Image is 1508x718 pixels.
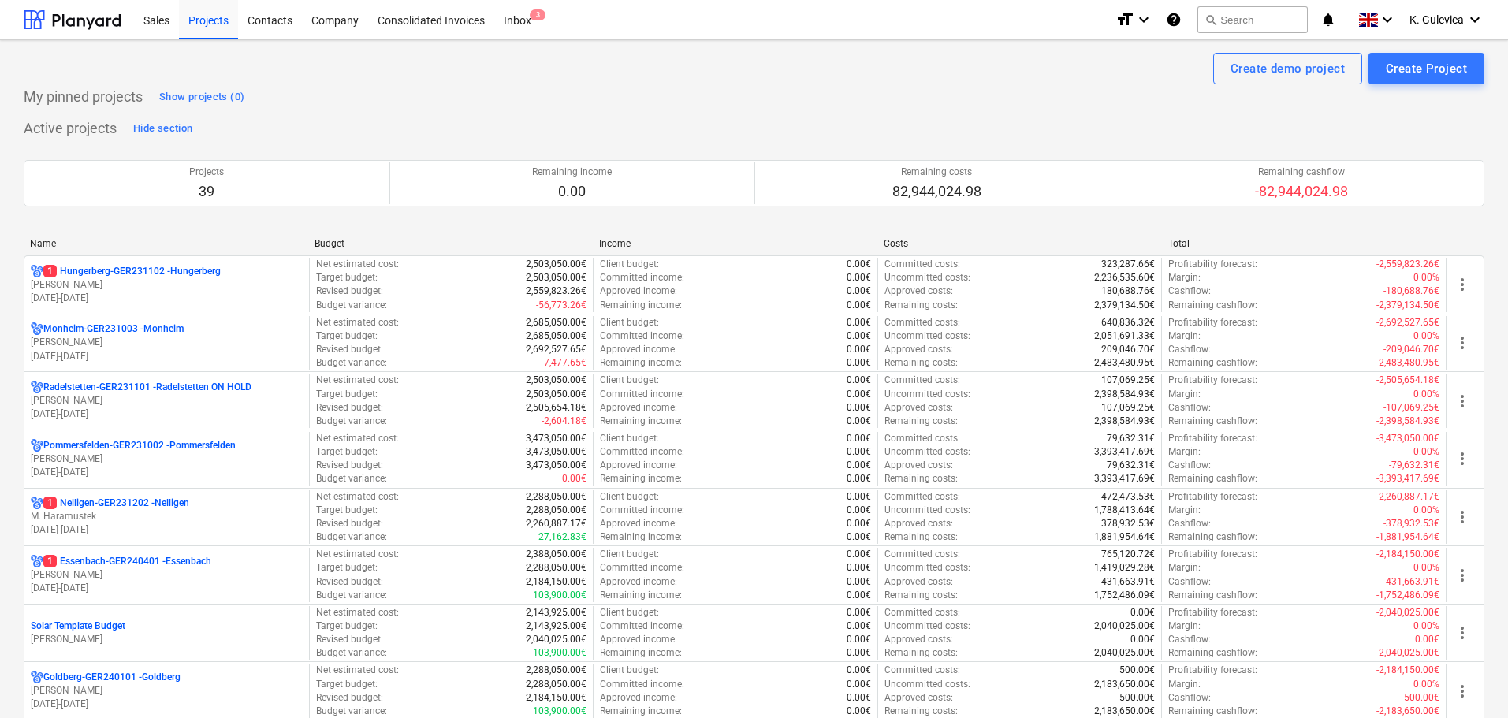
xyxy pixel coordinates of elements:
[884,589,958,602] p: Remaining costs :
[316,271,378,285] p: Target budget :
[189,166,224,179] p: Projects
[31,381,43,394] div: Project has multi currencies enabled
[30,238,302,249] div: Name
[1101,316,1155,329] p: 640,836.32€
[600,504,684,517] p: Committed income :
[538,530,586,544] p: 27,162.83€
[884,316,960,329] p: Committed costs :
[1168,459,1211,472] p: Cashflow :
[884,606,960,619] p: Committed costs :
[526,316,586,329] p: 2,685,050.00€
[31,671,303,711] div: Goldberg-GER240101 -Goldberg[PERSON_NAME][DATE]-[DATE]
[1101,517,1155,530] p: 378,932.53€
[847,329,871,343] p: 0.00€
[31,619,125,633] p: Solar Template Budget
[600,445,684,459] p: Committed income :
[31,582,303,595] p: [DATE] - [DATE]
[884,490,960,504] p: Committed costs :
[600,575,677,589] p: Approved income :
[1168,258,1257,271] p: Profitability forecast :
[600,374,659,387] p: Client budget :
[1376,472,1439,485] p: -3,393,417.69€
[884,285,953,298] p: Approved costs :
[1101,490,1155,504] p: 472,473.53€
[600,356,682,370] p: Remaining income :
[847,517,871,530] p: 0.00€
[1453,449,1472,468] span: more_vert
[1115,10,1134,29] i: format_size
[129,116,196,141] button: Hide section
[847,619,871,633] p: 0.00€
[316,530,387,544] p: Budget variance :
[1168,432,1257,445] p: Profitability forecast :
[532,182,612,201] p: 0.00
[530,9,545,20] span: 3
[1376,606,1439,619] p: -2,040,025.00€
[1101,548,1155,561] p: 765,120.72€
[1389,459,1439,472] p: -79,632.31€
[526,504,586,517] p: 2,288,050.00€
[884,530,958,544] p: Remaining costs :
[884,299,958,312] p: Remaining costs :
[1101,575,1155,589] p: 431,663.91€
[316,329,378,343] p: Target budget :
[526,445,586,459] p: 3,473,050.00€
[31,555,303,595] div: 1Essenbach-GER240401 -Essenbach[PERSON_NAME][DATE]-[DATE]
[600,329,684,343] p: Committed income :
[31,671,43,684] div: Project has multi currencies enabled
[316,401,383,415] p: Revised budget :
[1168,445,1201,459] p: Margin :
[847,374,871,387] p: 0.00€
[1134,10,1153,29] i: keyboard_arrow_down
[316,285,383,298] p: Revised budget :
[189,182,224,201] p: 39
[884,619,970,633] p: Uncommitted costs :
[1107,459,1155,472] p: 79,632.31€
[1168,388,1201,401] p: Margin :
[1168,356,1257,370] p: Remaining cashflow :
[600,589,682,602] p: Remaining income :
[526,619,586,633] p: 2,143,925.00€
[1094,271,1155,285] p: 2,236,535.60€
[884,459,953,472] p: Approved costs :
[1168,606,1257,619] p: Profitability forecast :
[847,472,871,485] p: 0.00€
[600,530,682,544] p: Remaining income :
[526,271,586,285] p: 2,503,050.00€
[847,504,871,517] p: 0.00€
[1107,432,1155,445] p: 79,632.31€
[159,88,244,106] div: Show projects (0)
[847,606,871,619] p: 0.00€
[599,238,871,249] div: Income
[316,432,399,445] p: Net estimated cost :
[600,271,684,285] p: Committed income :
[1376,589,1439,602] p: -1,752,486.09€
[43,265,221,278] p: Hungerberg-GER231102 - Hungerberg
[1409,13,1464,26] span: K. Gulevica
[1376,490,1439,504] p: -2,260,887.17€
[1094,415,1155,428] p: 2,398,584.93€
[884,548,960,561] p: Committed costs :
[43,555,211,568] p: Essenbach-GER240401 - Essenbach
[1376,432,1439,445] p: -3,473,050.00€
[1094,561,1155,575] p: 1,419,029.28€
[600,316,659,329] p: Client budget :
[1376,530,1439,544] p: -1,881,954.64€
[316,258,399,271] p: Net estimated cost :
[1413,561,1439,575] p: 0.00%
[1094,356,1155,370] p: 2,483,480.95€
[1101,401,1155,415] p: 107,069.25€
[316,356,387,370] p: Budget variance :
[847,445,871,459] p: 0.00€
[31,350,303,363] p: [DATE] - [DATE]
[1383,285,1439,298] p: -180,688.76€
[884,561,970,575] p: Uncommitted costs :
[31,322,43,336] div: Project has multi currencies enabled
[884,504,970,517] p: Uncommitted costs :
[1453,275,1472,294] span: more_vert
[1413,504,1439,517] p: 0.00%
[600,633,677,646] p: Approved income :
[847,589,871,602] p: 0.00€
[1168,374,1257,387] p: Profitability forecast :
[536,299,586,312] p: -56,773.26€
